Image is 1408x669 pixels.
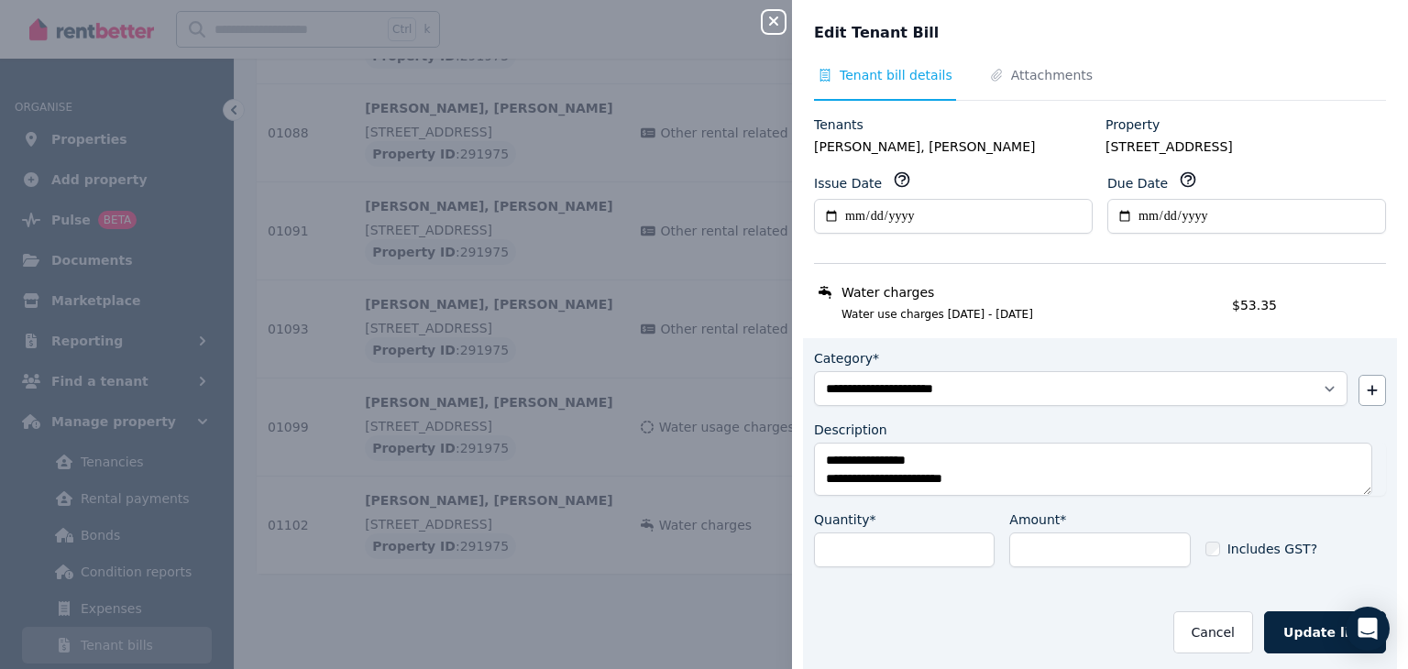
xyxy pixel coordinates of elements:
label: Category* [814,349,879,367]
legend: [PERSON_NAME], [PERSON_NAME] [814,137,1094,156]
div: Open Intercom Messenger [1346,607,1390,651]
nav: Tabs [814,66,1386,101]
span: Edit Tenant Bill [814,22,939,44]
label: Description [814,421,887,439]
span: Attachments [1011,66,1093,84]
span: $53.35 [1232,298,1277,313]
button: Cancel [1173,611,1253,653]
label: Due Date [1107,174,1168,192]
label: Issue Date [814,174,882,192]
span: Water charges [841,283,934,302]
label: Quantity* [814,510,876,529]
button: Update line [1264,611,1386,653]
input: Includes GST? [1205,542,1220,556]
span: Tenant bill details [840,66,952,84]
label: Amount* [1009,510,1066,529]
legend: [STREET_ADDRESS] [1105,137,1386,156]
span: Water use charges [DATE] - [DATE] [819,307,1221,322]
span: Includes GST? [1227,540,1317,558]
label: Property [1105,115,1160,134]
label: Tenants [814,115,863,134]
